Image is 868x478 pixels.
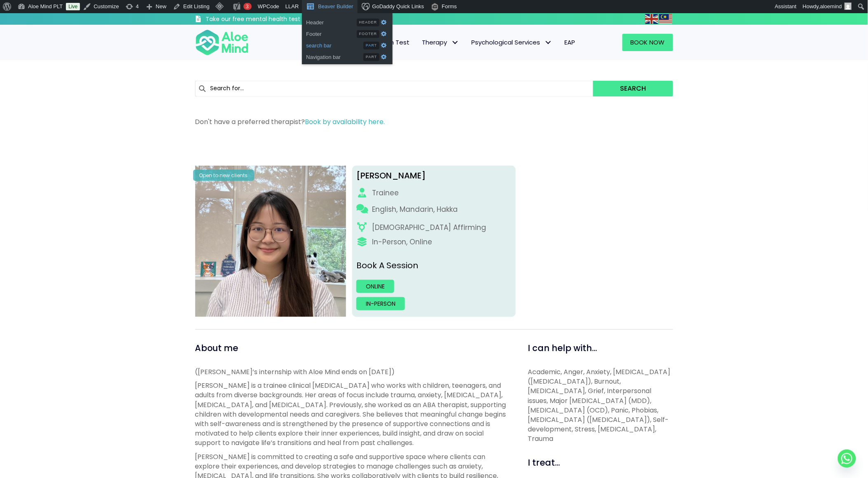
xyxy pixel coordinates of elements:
[195,166,346,317] img: IMG_3049 – Joanne Lee
[195,117,673,127] p: Don't have a preferred therapist?
[195,29,249,56] img: Aloe mind Logo
[372,223,486,233] div: [DEMOGRAPHIC_DATA] Affirming
[306,51,363,61] span: Navigation bar
[356,297,405,310] a: In-person
[449,37,461,49] span: Therapy: submenu
[565,38,576,47] span: EAP
[206,15,345,23] h3: Take our free mental health test
[195,367,510,377] p: ([PERSON_NAME]’s internship with Aloe Mind ends on [DATE])
[528,367,671,443] span: Academic, Anger, Anxiety, [MEDICAL_DATA] ([MEDICAL_DATA]), Burnout, [MEDICAL_DATA], Grief, Interp...
[422,38,459,47] span: Therapy
[306,16,356,27] span: Header
[820,3,842,9] span: aloemind
[659,14,673,23] a: Malay
[645,14,659,23] a: English
[195,342,239,354] span: About me
[66,3,80,10] a: Live
[379,40,388,50] span: Open in wp-admin
[306,39,363,50] span: search bar
[472,38,552,47] span: Psychological Services
[543,37,554,49] span: Psychological Services: submenu
[466,34,559,51] a: Psychological ServicesPsychological Services: submenu
[372,237,432,247] div: In-Person, Online
[645,14,658,24] img: en
[593,81,673,96] button: Search
[372,188,399,198] div: Trainee
[260,34,582,51] nav: Menu
[357,19,380,26] span: HEADER
[195,381,506,448] span: [PERSON_NAME] is a trainee clinical [MEDICAL_DATA] who works with children, teenagers, and adults...
[838,450,856,468] a: Whatsapp
[195,81,594,96] input: Search for...
[305,117,385,127] a: Book by availability here.
[356,170,512,182] div: [PERSON_NAME]
[372,204,458,215] p: English, Mandarin, Hakka
[528,457,560,469] span: I treat...
[356,260,512,272] p: Book A Session
[379,28,388,38] span: Open in wp-admin
[379,51,388,61] span: Open in wp-admin
[416,34,466,51] a: TherapyTherapy: submenu
[659,14,672,24] img: ms
[246,3,249,9] span: 3
[631,38,665,47] span: Book Now
[379,16,388,27] span: Open in wp-admin
[193,170,254,181] div: Open to new clients
[357,30,380,38] span: FOOTER
[195,15,345,25] a: Take our free mental health test
[528,342,597,354] span: I can help with...
[363,42,379,49] span: PART
[559,34,582,51] a: EAP
[306,28,357,38] span: Footer
[622,34,673,51] a: Book Now
[356,280,394,293] a: Online
[363,53,379,61] span: PART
